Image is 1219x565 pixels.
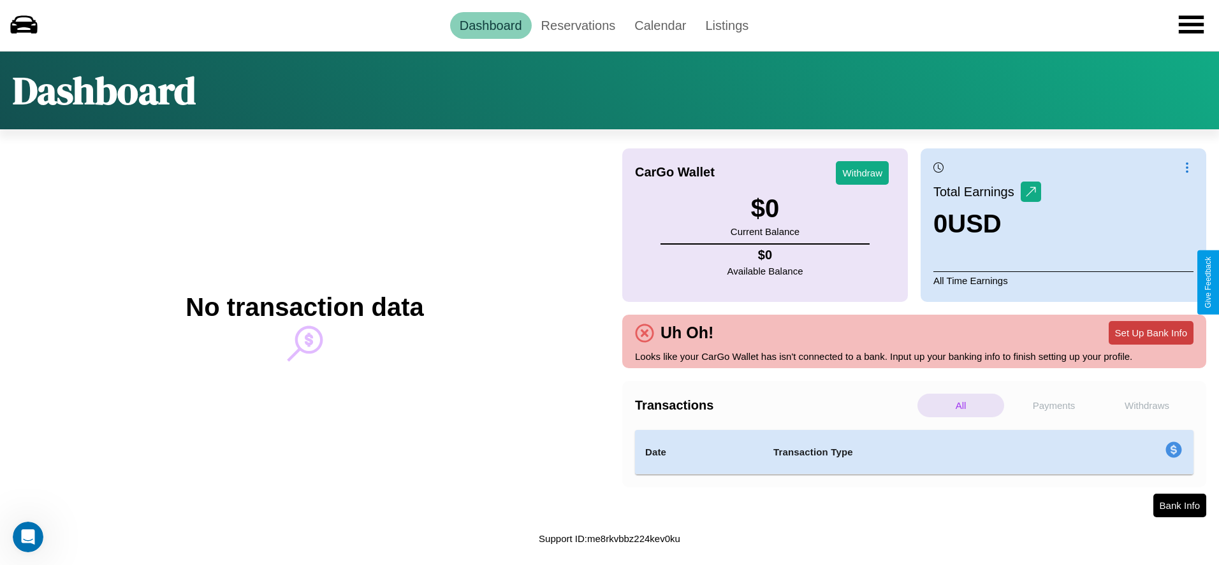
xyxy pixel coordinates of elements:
[186,293,423,322] h2: No transaction data
[539,530,680,547] p: Support ID: me8rkvbbz224kev0ku
[727,248,803,262] h4: $ 0
[836,161,889,185] button: Withdraw
[635,398,914,413] h4: Transactions
[933,271,1193,289] p: All Time Earnings
[625,12,696,39] a: Calendar
[773,445,1062,460] h4: Transaction Type
[13,522,43,552] iframe: Intercom live chat
[1104,394,1190,417] p: Withdraws
[1109,321,1193,345] button: Set Up Bank Info
[731,194,799,223] h3: $ 0
[731,223,799,240] p: Current Balance
[1204,257,1213,308] div: Give Feedback
[917,394,1004,417] p: All
[654,324,720,342] h4: Uh Oh!
[645,445,753,460] h4: Date
[933,210,1041,238] h3: 0 USD
[696,12,758,39] a: Listings
[1011,394,1097,417] p: Payments
[532,12,625,39] a: Reservations
[635,165,715,180] h4: CarGo Wallet
[1153,494,1206,517] button: Bank Info
[635,430,1193,475] table: simple table
[635,348,1193,365] p: Looks like your CarGo Wallet has isn't connected to a bank. Input up your banking info to finish ...
[933,180,1021,203] p: Total Earnings
[13,64,196,117] h1: Dashboard
[450,12,532,39] a: Dashboard
[727,262,803,280] p: Available Balance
